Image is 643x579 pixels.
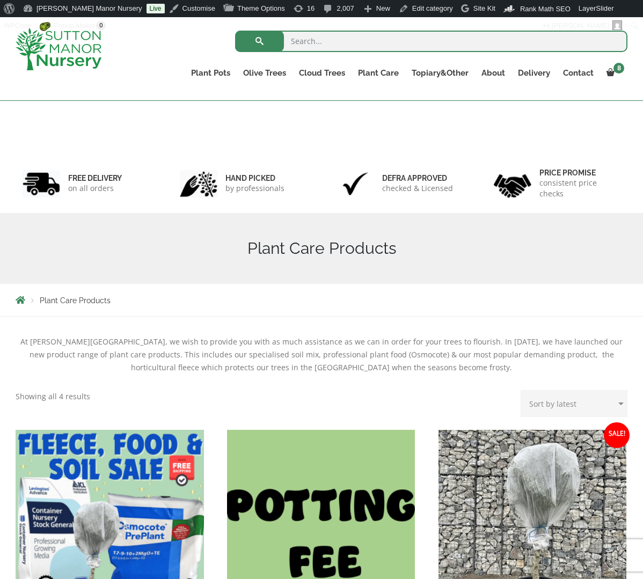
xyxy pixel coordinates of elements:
img: logo [16,28,101,70]
div: At [PERSON_NAME][GEOGRAPHIC_DATA], we wish to provide you with as much assistance as we can in or... [16,335,627,374]
a: Live [147,4,165,13]
img: 3.jpg [337,170,374,197]
img: 1.jpg [23,170,60,197]
h6: Price promise [539,168,621,178]
a: Popup Maker [36,17,110,34]
h6: Defra approved [382,173,453,183]
p: on all orders [68,183,122,194]
select: Shop order [521,390,627,417]
a: About [475,65,512,80]
span: Rank Math SEO [520,5,571,13]
input: Search... [235,31,627,52]
a: Plant Care [352,65,405,80]
img: 4.jpg [494,167,531,200]
h6: hand picked [225,173,284,183]
p: checked & Licensed [382,183,453,194]
a: 8 [600,65,627,80]
span: 8 [613,63,624,74]
h1: Plant Care Products [16,239,627,258]
a: Contact [557,65,600,80]
a: Olive Trees [237,65,293,80]
h6: FREE DELIVERY [68,173,122,183]
span: Sale! [604,422,630,448]
p: consistent price checks [539,178,621,199]
a: Cloud Trees [293,65,352,80]
a: Delivery [512,65,557,80]
span: 0 [96,21,106,31]
span: Plant Care Products [40,296,111,305]
nav: Breadcrumbs [16,296,627,304]
a: Hi, [539,17,626,34]
span: Site Kit [473,4,495,12]
p: Showing all 4 results [16,390,90,403]
p: by professionals [225,183,284,194]
a: Plant Pots [185,65,237,80]
img: 2.jpg [180,170,217,197]
span: [PERSON_NAME] [552,21,609,30]
a: Topiary&Other [405,65,475,80]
